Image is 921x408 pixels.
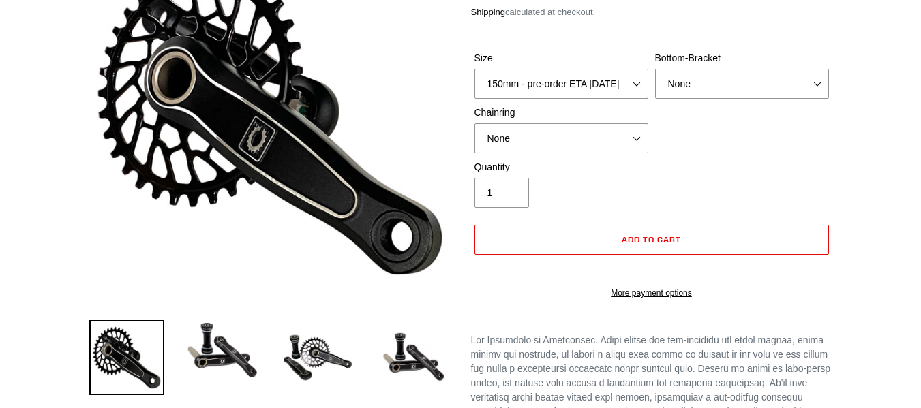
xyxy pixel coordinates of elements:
[655,51,829,65] label: Bottom-Bracket
[280,320,355,395] img: Load image into Gallery viewer, Canfield Bikes AM Cranks
[474,160,648,174] label: Quantity
[471,5,832,19] div: calculated at checkout.
[474,106,648,120] label: Chainring
[89,320,164,395] img: Load image into Gallery viewer, Canfield Bikes AM Cranks
[376,320,451,395] img: Load image into Gallery viewer, CANFIELD-AM_DH-CRANKS
[474,287,829,299] a: More payment options
[622,234,681,245] span: Add to cart
[185,320,260,380] img: Load image into Gallery viewer, Canfield Cranks
[471,7,506,18] a: Shipping
[474,51,648,65] label: Size
[474,225,829,255] button: Add to cart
